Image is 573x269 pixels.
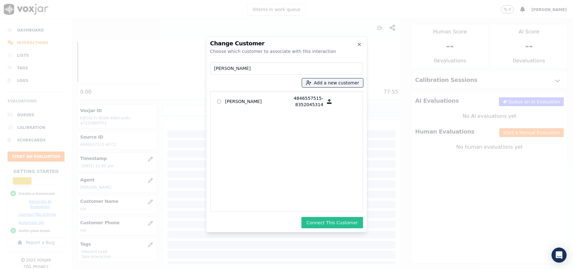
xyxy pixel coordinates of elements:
[217,100,221,104] input: [PERSON_NAME] 4846557515-8352045314
[210,41,363,46] h2: Change Customer
[210,48,363,54] div: Choose which customer to associate with this interaction
[210,62,363,75] input: Search Customers
[301,217,363,228] button: Connect This Customer
[274,95,323,108] p: 4846557515-8352045314
[225,95,274,108] p: [PERSON_NAME]
[552,248,567,263] div: Open Intercom Messenger
[302,78,363,87] button: Add a new customer
[323,95,336,108] button: [PERSON_NAME] 4846557515-8352045314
